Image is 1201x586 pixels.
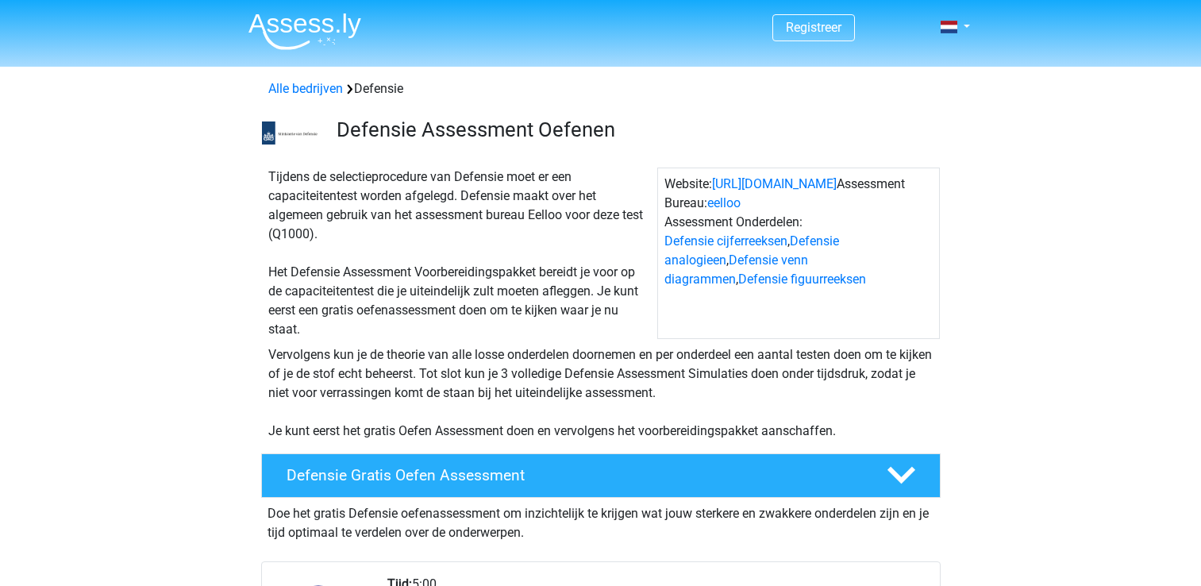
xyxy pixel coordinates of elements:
div: Defensie [262,79,940,98]
div: Tijdens de selectieprocedure van Defensie moet er een capaciteitentest worden afgelegd. Defensie ... [262,168,657,339]
div: Doe het gratis Defensie oefenassessment om inzichtelijk te krijgen wat jouw sterkere en zwakkere ... [261,498,941,542]
a: Alle bedrijven [268,81,343,96]
a: Defensie figuurreeksen [738,272,866,287]
a: Registreer [786,20,841,35]
a: Defensie cijferreeksen [664,233,787,249]
img: Assessly [248,13,361,50]
a: Defensie analogieen [664,233,839,268]
a: Defensie Gratis Oefen Assessment [255,453,947,498]
div: Vervolgens kun je de theorie van alle losse onderdelen doornemen en per onderdeel een aantal test... [262,345,940,441]
h3: Defensie Assessment Oefenen [337,118,928,142]
a: eelloo [707,195,741,210]
div: Website: Assessment Bureau: Assessment Onderdelen: , , , [657,168,940,339]
h4: Defensie Gratis Oefen Assessment [287,466,861,484]
a: [URL][DOMAIN_NAME] [712,176,837,191]
a: Defensie venn diagrammen [664,253,808,287]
